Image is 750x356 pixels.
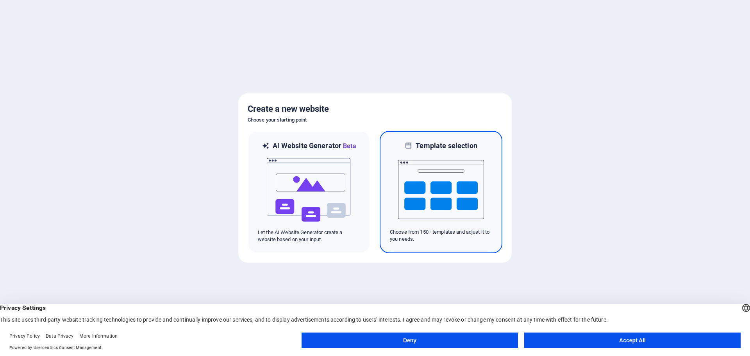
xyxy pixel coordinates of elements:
[390,229,492,243] p: Choose from 150+ templates and adjust it to you needs.
[266,151,352,229] img: ai
[248,103,502,115] h5: Create a new website
[248,115,502,125] h6: Choose your starting point
[258,229,360,243] p: Let the AI Website Generator create a website based on your input.
[248,131,370,253] div: AI Website GeneratorBetaaiLet the AI Website Generator create a website based on your input.
[273,141,356,151] h6: AI Website Generator
[416,141,477,150] h6: Template selection
[341,142,356,150] span: Beta
[380,131,502,253] div: Template selectionChoose from 150+ templates and adjust it to you needs.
